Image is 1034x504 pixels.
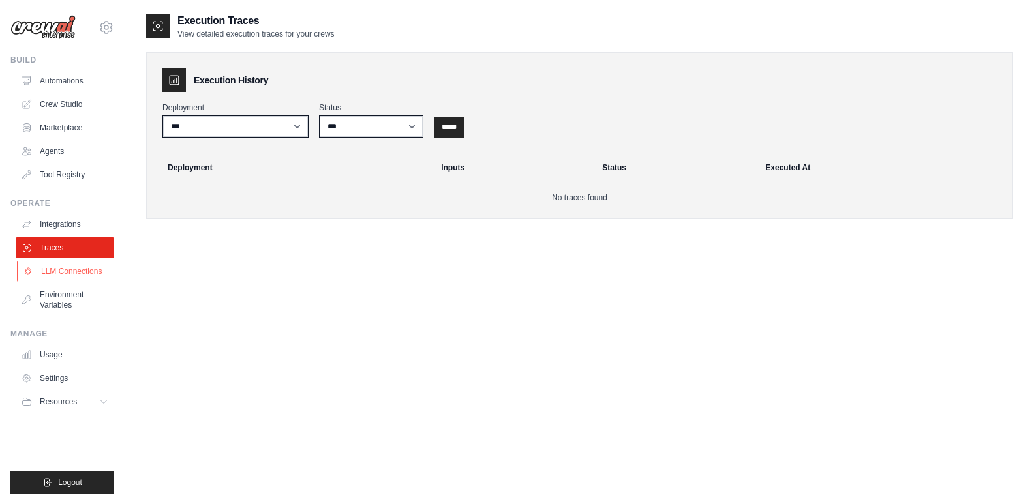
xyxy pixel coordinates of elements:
th: Executed At [757,153,1007,182]
th: Inputs [433,153,594,182]
a: LLM Connections [17,261,115,282]
p: View detailed execution traces for your crews [177,29,335,39]
a: Crew Studio [16,94,114,115]
a: Marketplace [16,117,114,138]
th: Status [594,153,757,182]
a: Automations [16,70,114,91]
a: Environment Variables [16,284,114,316]
div: Manage [10,329,114,339]
a: Tool Registry [16,164,114,185]
button: Logout [10,471,114,494]
a: Settings [16,368,114,389]
h2: Execution Traces [177,13,335,29]
a: Usage [16,344,114,365]
th: Deployment [152,153,433,182]
button: Resources [16,391,114,412]
p: No traces found [162,192,997,203]
div: Build [10,55,114,65]
span: Resources [40,396,77,407]
div: Operate [10,198,114,209]
h3: Execution History [194,74,268,87]
label: Deployment [162,102,309,113]
span: Logout [58,477,82,488]
a: Agents [16,141,114,162]
a: Integrations [16,214,114,235]
label: Status [319,102,423,113]
img: Logo [10,15,76,40]
a: Traces [16,237,114,258]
